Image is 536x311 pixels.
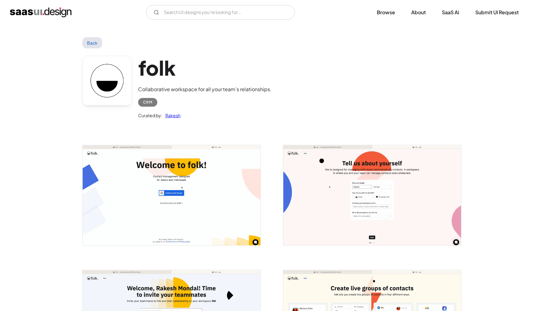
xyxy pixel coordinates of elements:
img: 6369f93f0238eb820692b911_folk%20login.png [83,145,260,245]
a: home [10,7,72,17]
a: Browse [369,6,403,19]
img: 6369f940f755584f51d165d2_folk%20more%20about%20user.png [283,145,461,245]
a: open lightbox [83,145,260,245]
div: CRM [143,99,152,106]
input: Search UI designs you're looking for... [146,5,295,20]
div: Curated by: [138,112,162,119]
div: Collaborative workspace for all your team’s relationships. [138,86,272,93]
a: SaaS Ai [434,6,467,19]
a: Rakesh [162,112,181,119]
a: About [404,6,433,19]
h1: folk [138,56,272,80]
a: Back [82,37,102,48]
a: open lightbox [283,145,461,245]
a: Submit UI Request [468,6,526,19]
form: Email Form [146,5,295,20]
